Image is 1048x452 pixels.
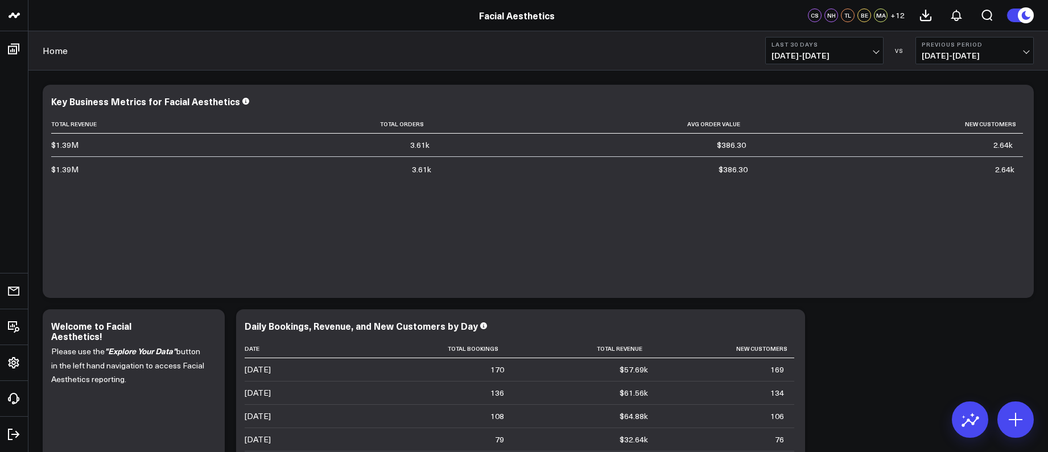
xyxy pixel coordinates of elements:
div: 2.64k [995,164,1014,175]
span: [DATE] - [DATE] [771,51,877,60]
div: [DATE] [245,434,271,445]
div: 136 [490,387,504,399]
div: $386.30 [719,164,748,175]
span: [DATE] - [DATE] [922,51,1028,60]
div: 134 [770,387,784,399]
div: TL [841,9,855,22]
div: $64.88k [620,410,648,422]
button: +12 [890,9,905,22]
div: Key Business Metrics for Facial Aesthetics [51,95,240,107]
div: [DATE] [245,364,271,375]
th: Date [245,339,358,358]
th: New Customers [658,339,794,358]
div: $1.39M [51,164,79,175]
div: [DATE] [245,387,271,399]
a: Facial Aesthetics [479,9,555,22]
button: Last 30 Days[DATE]-[DATE] [765,37,884,64]
div: 76 [775,434,784,445]
div: VS [889,47,910,54]
div: $32.64k [620,434,648,445]
div: 108 [490,410,504,422]
div: [DATE] [245,410,271,422]
div: Welcome to Facial Aesthetics! [51,320,131,342]
th: New Customers [756,115,1023,134]
th: Total Revenue [51,115,165,134]
div: 170 [490,364,504,375]
th: Total Bookings [358,339,514,358]
span: + 12 [890,11,905,19]
a: Home [43,44,68,57]
div: 2.64k [993,139,1013,151]
div: 106 [770,410,784,422]
b: Previous Period [922,41,1028,48]
div: 79 [495,434,504,445]
div: MA [874,9,888,22]
div: $57.69k [620,364,648,375]
th: Total Revenue [514,339,658,358]
div: NH [824,9,838,22]
div: 169 [770,364,784,375]
div: $1.39M [51,139,79,151]
th: Total Orders [165,115,440,134]
div: 3.61k [412,164,431,175]
i: "Explore Your Data" [105,345,176,356]
div: $386.30 [717,139,746,151]
div: $61.56k [620,387,648,399]
th: Avg Order Value [440,115,756,134]
div: BE [857,9,871,22]
button: Previous Period[DATE]-[DATE] [915,37,1034,64]
b: Last 30 Days [771,41,877,48]
div: CS [808,9,822,22]
div: 3.61k [410,139,430,151]
div: Daily Bookings, Revenue, and New Customers by Day [245,320,478,332]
